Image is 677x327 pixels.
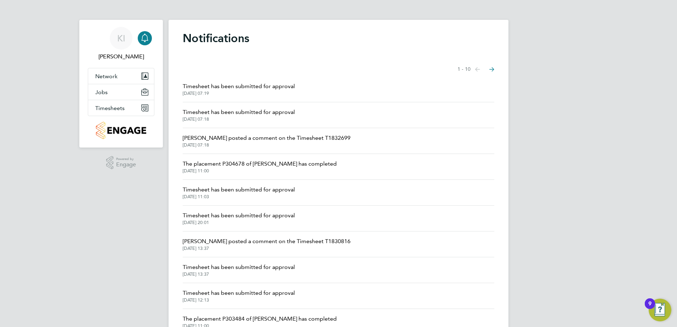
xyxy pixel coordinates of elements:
span: [DATE] 07:18 [183,142,351,148]
button: Open Resource Center, 9 new notifications [649,299,671,321]
span: Network [95,73,118,80]
span: Timesheet has been submitted for approval [183,289,295,297]
span: [DATE] 13:37 [183,246,351,251]
span: Timesheet has been submitted for approval [183,108,295,116]
span: [DATE] 12:13 [183,297,295,303]
span: Timesheet has been submitted for approval [183,185,295,194]
nav: Main navigation [79,20,163,148]
span: [PERSON_NAME] posted a comment on the Timesheet T1832699 [183,134,351,142]
button: Jobs [88,84,154,100]
span: Timesheets [95,105,125,111]
a: Timesheet has been submitted for approval[DATE] 07:18 [183,108,295,122]
span: Jobs [95,89,108,96]
a: The placement P304678 of [PERSON_NAME] has completed[DATE] 11:00 [183,160,337,174]
span: Timesheet has been submitted for approval [183,263,295,271]
span: [DATE] 07:18 [183,116,295,122]
span: The placement P304678 of [PERSON_NAME] has completed [183,160,337,168]
img: countryside-properties-logo-retina.png [96,122,146,139]
span: [DATE] 11:00 [183,168,337,174]
button: Timesheets [88,100,154,116]
span: Engage [116,162,136,168]
a: Timesheet has been submitted for approval[DATE] 11:03 [183,185,295,200]
span: KI [117,34,125,43]
a: Timesheet has been submitted for approval[DATE] 07:19 [183,82,295,96]
span: Kieron Ingram [88,52,154,61]
span: The placement P303484 of [PERSON_NAME] has completed [183,315,337,323]
a: KI[PERSON_NAME] [88,27,154,61]
span: [DATE] 11:03 [183,194,295,200]
h1: Notifications [183,31,494,45]
span: 1 - 10 [457,66,471,73]
button: Network [88,68,154,84]
a: Go to home page [88,122,154,139]
span: [DATE] 07:19 [183,91,295,96]
a: [PERSON_NAME] posted a comment on the Timesheet T1832699[DATE] 07:18 [183,134,351,148]
span: Timesheet has been submitted for approval [183,211,295,220]
div: 9 [648,304,652,313]
a: Timesheet has been submitted for approval[DATE] 12:13 [183,289,295,303]
span: Powered by [116,156,136,162]
a: Timesheet has been submitted for approval[DATE] 20:01 [183,211,295,225]
span: [DATE] 13:37 [183,271,295,277]
span: [PERSON_NAME] posted a comment on the Timesheet T1830816 [183,237,351,246]
span: Timesheet has been submitted for approval [183,82,295,91]
a: Timesheet has been submitted for approval[DATE] 13:37 [183,263,295,277]
span: [DATE] 20:01 [183,220,295,225]
a: Powered byEngage [106,156,136,170]
a: [PERSON_NAME] posted a comment on the Timesheet T1830816[DATE] 13:37 [183,237,351,251]
nav: Select page of notifications list [457,62,494,76]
